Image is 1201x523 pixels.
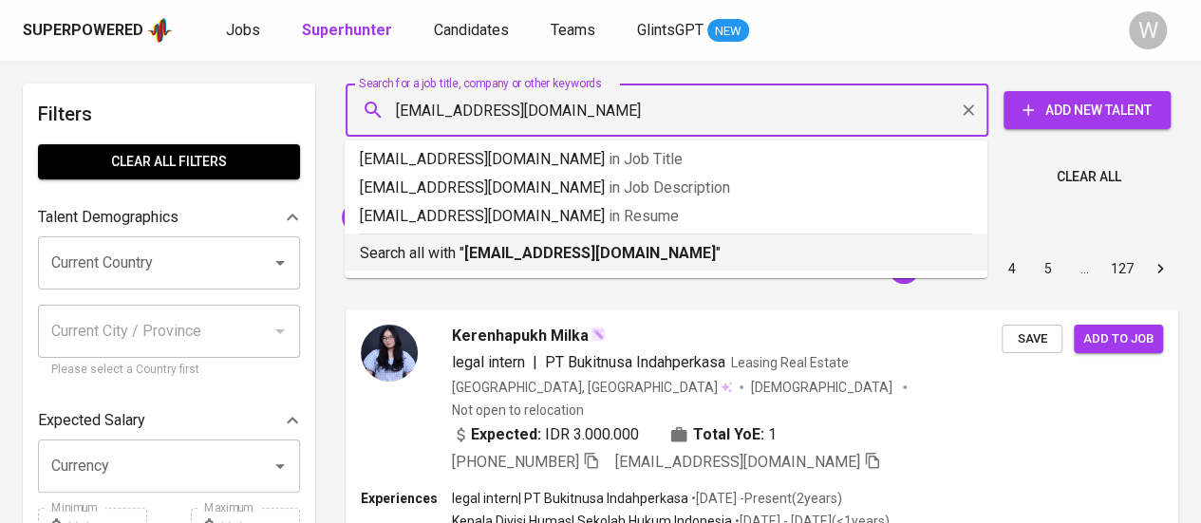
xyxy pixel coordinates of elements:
span: Save [1011,328,1053,350]
a: GlintsGPT NEW [637,19,749,43]
span: Add to job [1083,328,1154,350]
span: in Job Description [609,178,730,196]
p: [EMAIL_ADDRESS][DOMAIN_NAME] [360,177,972,199]
span: Clear All [1057,165,1121,189]
a: Candidates [434,19,513,43]
span: in Job Title [609,150,683,168]
b: Expected: [471,423,541,446]
span: legal intern [452,353,525,371]
p: Not open to relocation [452,401,584,420]
a: Superhunter [302,19,396,43]
span: Leasing Real Estate [731,355,849,370]
a: Jobs [226,19,264,43]
span: Jobs [226,21,260,39]
span: "[PERSON_NAME] [PERSON_NAME]" [342,208,562,226]
b: Superhunter [302,21,392,39]
b: [EMAIL_ADDRESS][DOMAIN_NAME] [464,244,716,262]
span: Add New Talent [1019,99,1155,122]
button: Go to page 4 [997,253,1027,284]
span: Kerenhapukh Milka [452,325,589,347]
button: Save [1002,325,1062,354]
span: GlintsGPT [637,21,704,39]
span: [PHONE_NUMBER] [452,453,579,471]
a: Teams [551,19,599,43]
img: a34f7971260383a73fb386611db761e7.jpeg [361,325,418,382]
button: Go to page 5 [1033,253,1063,284]
p: [EMAIL_ADDRESS][DOMAIN_NAME] [360,148,972,171]
img: app logo [147,16,173,45]
div: … [1069,259,1099,278]
b: Total YoE: [693,423,764,446]
span: [DEMOGRAPHIC_DATA] [751,378,895,397]
div: "[PERSON_NAME] [PERSON_NAME]" [342,202,582,233]
div: IDR 3.000.000 [452,423,639,446]
span: [EMAIL_ADDRESS][DOMAIN_NAME] [615,453,860,471]
p: • [DATE] - Present ( 2 years ) [688,489,842,508]
button: Open [267,453,293,479]
p: legal intern | PT Bukitnusa Indahperkasa [452,489,688,508]
img: magic_wand.svg [591,327,606,342]
button: Add to job [1074,325,1163,354]
div: Talent Demographics [38,198,300,236]
span: | [533,351,537,374]
span: Candidates [434,21,509,39]
div: [GEOGRAPHIC_DATA], [GEOGRAPHIC_DATA] [452,378,732,397]
button: Add New Talent [1004,91,1171,129]
button: Clear All filters [38,144,300,179]
span: PT Bukitnusa Indahperkasa [545,353,725,371]
button: Clear All [1049,159,1129,195]
span: Teams [551,21,595,39]
div: Superpowered [23,20,143,42]
p: [EMAIL_ADDRESS][DOMAIN_NAME] [360,205,972,228]
div: W [1129,11,1167,49]
button: Clear [955,97,982,123]
button: Go to page 127 [1105,253,1139,284]
div: Expected Salary [38,402,300,439]
p: Expected Salary [38,409,145,432]
h6: Filters [38,99,300,129]
a: Superpoweredapp logo [23,16,173,45]
p: Talent Demographics [38,206,178,229]
nav: pagination navigation [850,253,1178,284]
button: Go to next page [1145,253,1175,284]
span: 1 [768,423,777,446]
p: Experiences [361,489,452,508]
p: Search all with " " [360,242,972,265]
span: NEW [707,22,749,41]
span: in Resume [609,207,679,225]
span: Clear All filters [53,150,285,174]
p: Please select a Country first [51,361,287,380]
button: Open [267,250,293,276]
